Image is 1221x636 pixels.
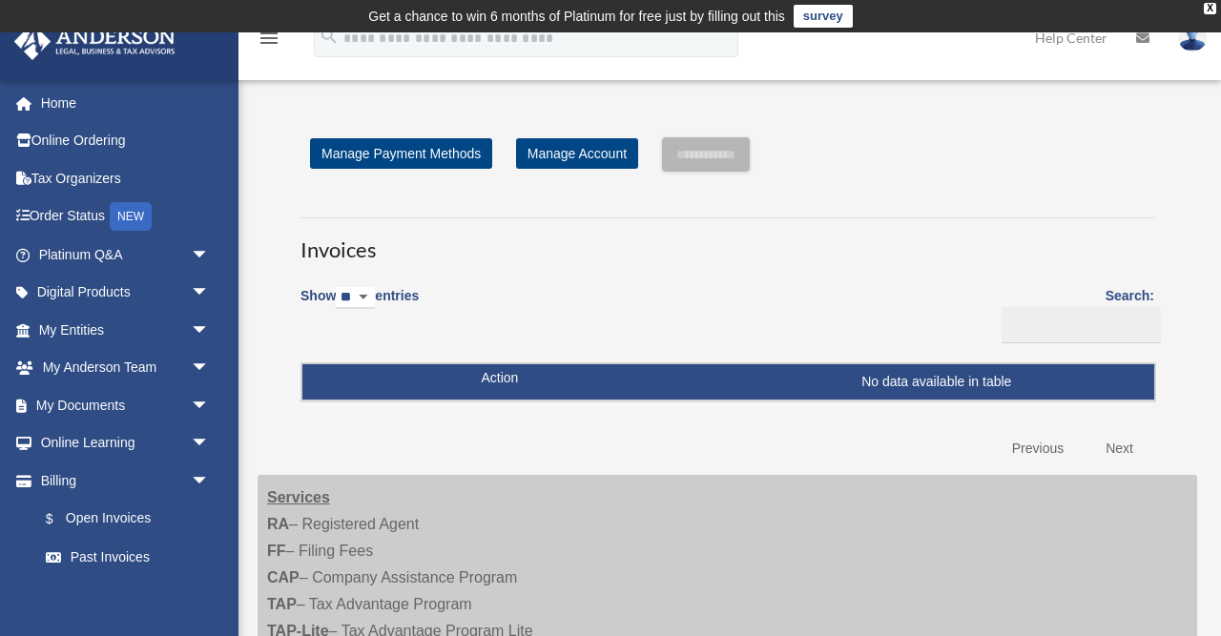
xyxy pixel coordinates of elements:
[267,489,330,505] strong: Services
[56,507,66,531] span: $
[267,516,289,532] strong: RA
[191,274,229,313] span: arrow_drop_down
[310,138,492,169] a: Manage Payment Methods
[27,500,219,539] a: $Open Invoices
[27,538,229,576] a: Past Invoices
[267,596,297,612] strong: TAP
[267,543,286,559] strong: FF
[267,569,300,585] strong: CAP
[13,84,238,122] a: Home
[13,349,238,387] a: My Anderson Teamarrow_drop_down
[13,197,238,236] a: Order StatusNEW
[1178,24,1207,51] img: User Pic
[1002,307,1161,343] input: Search:
[191,349,229,388] span: arrow_drop_down
[13,236,238,274] a: Platinum Q&Aarrow_drop_down
[995,284,1154,343] label: Search:
[13,462,229,500] a: Billingarrow_drop_down
[302,364,1154,400] td: No data available in table
[516,138,638,169] a: Manage Account
[13,386,238,424] a: My Documentsarrow_drop_down
[258,27,280,50] i: menu
[191,311,229,350] span: arrow_drop_down
[300,284,419,328] label: Show entries
[300,217,1154,265] h3: Invoices
[191,424,229,463] span: arrow_drop_down
[191,386,229,425] span: arrow_drop_down
[1091,429,1148,468] a: Next
[368,5,785,28] div: Get a chance to win 6 months of Platinum for free just by filling out this
[13,159,238,197] a: Tax Organizers
[13,311,238,349] a: My Entitiesarrow_drop_down
[794,5,853,28] a: survey
[319,26,340,47] i: search
[1204,3,1216,14] div: close
[13,122,238,160] a: Online Ordering
[9,23,181,60] img: Anderson Advisors Platinum Portal
[336,287,375,309] select: Showentries
[110,202,152,231] div: NEW
[998,429,1078,468] a: Previous
[13,424,238,462] a: Online Learningarrow_drop_down
[258,33,280,50] a: menu
[191,236,229,275] span: arrow_drop_down
[191,462,229,501] span: arrow_drop_down
[13,274,238,312] a: Digital Productsarrow_drop_down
